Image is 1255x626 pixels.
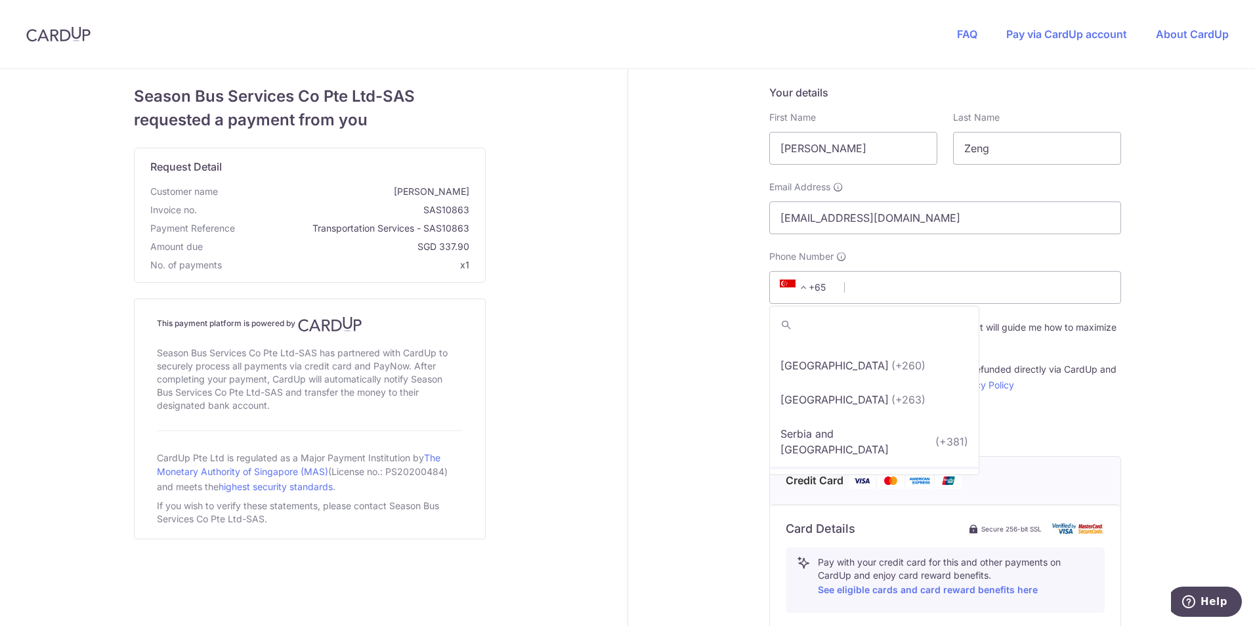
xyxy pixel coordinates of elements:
img: Visa [849,472,875,489]
span: Season Bus Services Co Pte Ltd-SAS [134,85,486,108]
span: (+260) [891,358,925,373]
a: highest security standards [219,481,333,492]
span: +65 [780,280,811,295]
span: [PERSON_NAME] [223,185,469,198]
a: Pay via CardUp account [1006,28,1127,41]
p: Serbia and [GEOGRAPHIC_DATA] [780,426,933,457]
label: Last Name [953,111,1000,124]
p: [GEOGRAPHIC_DATA] [780,392,889,407]
p: [GEOGRAPHIC_DATA] [780,358,889,373]
h5: Your details [769,85,1121,100]
a: About CardUp [1156,28,1229,41]
input: Last name [953,132,1121,165]
img: American Express [906,472,933,489]
span: x1 [460,259,469,270]
div: If you wish to verify these statements, please contact Season Bus Services Co Pte Ltd-SAS. [157,497,463,528]
input: First name [769,132,937,165]
span: Invoice no. [150,203,197,217]
a: See eligible cards and card reward benefits here [818,584,1038,595]
img: CardUp [26,26,91,42]
span: SAS10863 [202,203,469,217]
iframe: Opens a widget where you can find more information [1171,587,1242,619]
label: First Name [769,111,816,124]
img: Mastercard [878,472,904,489]
span: translation missing: en.request_detail [150,160,222,173]
span: Secure 256-bit SSL [981,524,1042,534]
img: CardUp [298,316,362,332]
input: Email address [769,201,1121,234]
span: Customer name [150,185,218,198]
img: card secure [1052,523,1105,534]
a: Privacy Policy [954,379,1014,390]
div: Season Bus Services Co Pte Ltd-SAS has partnered with CardUp to securely process all payments via... [157,344,463,415]
span: Phone Number [769,250,834,263]
span: Email Address [769,180,830,194]
span: SGD 337.90 [208,240,469,253]
span: (+263) [891,392,925,407]
span: Amount due [150,240,203,253]
span: (+381) [935,434,968,449]
img: Union Pay [935,472,962,489]
span: translation missing: en.payment_reference [150,222,235,234]
p: Pay with your credit card for this and other payments on CardUp and enjoy card reward benefits. [818,556,1094,598]
span: No. of payments [150,259,222,272]
a: FAQ [957,28,977,41]
span: requested a payment from you [134,108,486,132]
span: Transportation Services - SAS10863 [240,222,469,235]
span: +65 [776,280,835,295]
h4: This payment platform is powered by [157,316,463,332]
h6: Card Details [786,521,855,537]
span: Credit Card [786,472,843,489]
div: CardUp Pte Ltd is regulated as a Major Payment Institution by (License no.: PS20200484) and meets... [157,447,463,497]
